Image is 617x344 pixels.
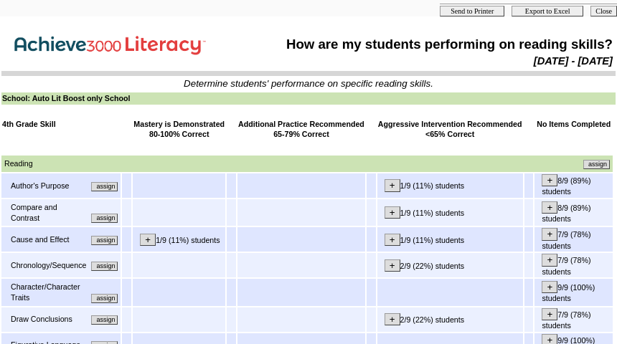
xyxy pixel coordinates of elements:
[542,201,557,214] input: +
[2,143,3,153] img: spacer.gif
[534,199,613,226] td: 8/9 (89%) students
[91,182,118,191] input: Assign additional materials that assess this skill.
[534,279,613,305] td: 9/9 (100%) students
[247,54,613,67] td: [DATE] - [DATE]
[542,308,557,320] input: +
[377,227,523,252] td: 1/9 (11%) students
[4,158,306,170] td: Reading
[91,214,118,223] input: Assign additional materials that assess this skill.
[542,228,557,240] input: +
[542,254,557,266] input: +
[534,118,613,140] td: No Items Completed
[385,206,400,219] input: +
[10,259,87,272] td: Chronology/Sequence
[440,6,504,16] input: Send to Printer
[534,173,613,198] td: 8/9 (89%) students
[91,262,118,271] input: Assign additional materials that assess this skill.
[583,160,610,169] input: Assign additional materials that assess this skill.
[385,313,400,325] input: +
[91,294,118,303] input: Assign additional materials that assess this skill.
[133,118,225,140] td: Mastery is Demonstrated 80-100% Correct
[91,315,118,325] input: Assign additional materials that assess this skill.
[10,180,87,192] td: Author's Purpose
[377,307,523,332] td: 2/9 (22%) students
[512,6,583,16] input: Export to Excel
[377,173,523,198] td: 1/9 (11%) students
[10,234,87,246] td: Cause and Effect
[590,6,617,16] input: Close
[534,307,613,332] td: 7/9 (78%) students
[91,236,118,245] input: Assign additional materials that assess this skill.
[377,118,523,140] td: Aggressive Intervention Recommended <65% Correct
[542,281,557,293] input: +
[133,227,225,252] td: 1/9 (11%) students
[2,78,615,89] td: Determine students' performance on specific reading skills.
[542,174,557,186] input: +
[140,234,156,246] input: +
[237,118,365,140] td: Additional Practice Recommended 65-79% Correct
[534,227,613,252] td: 7/9 (78%) students
[385,234,400,246] input: +
[10,313,83,325] td: Draw Conclusions
[534,253,613,277] td: 7/9 (78%) students
[385,259,400,272] input: +
[10,281,87,303] td: Character/Character Traits
[377,199,523,226] td: 1/9 (11%) students
[1,118,121,140] td: 4th Grade Skill
[385,179,400,191] input: +
[4,28,220,59] img: Achieve3000 Reports Logo
[247,36,613,53] td: How are my students performing on reading skills?
[377,253,523,277] td: 2/9 (22%) students
[1,92,616,105] td: School: Auto Lit Boost only School
[10,201,87,224] td: Compare and Contrast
